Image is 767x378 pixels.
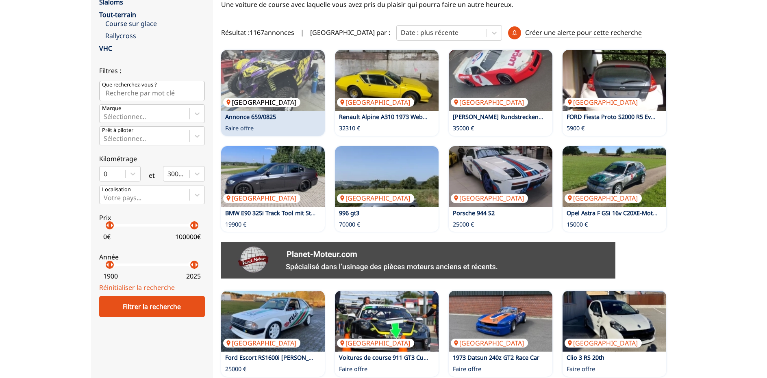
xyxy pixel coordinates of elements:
[567,354,604,361] a: Clio 3 RS 20th
[335,146,439,207] img: 996 gt3
[335,291,439,352] a: Voitures de course 911 GT3 Cup - version 992[GEOGRAPHIC_DATA]
[225,365,246,373] p: 25000 €
[104,194,105,201] input: Votre pays...
[565,98,642,107] p: [GEOGRAPHIC_DATA]
[563,146,666,207] a: Opel Astra F GSi 16v C20XE-Motor (GRUPPE F - NC3)[GEOGRAPHIC_DATA]
[451,339,528,348] p: [GEOGRAPHIC_DATA]
[339,124,360,132] p: 32310 €
[175,232,201,241] p: 100000 €
[449,50,552,111] a: HOWE Rundstrecken VNRT V8 Racecar[GEOGRAPHIC_DATA]
[107,260,117,270] p: arrow_right
[337,98,414,107] p: [GEOGRAPHIC_DATA]
[335,291,439,352] img: Voitures de course 911 GT3 Cup - version 992
[449,146,552,207] img: Porsche 944 S2
[449,50,552,111] img: HOWE Rundstrecken VNRT V8 Racecar
[191,220,201,230] p: arrow_right
[337,194,414,203] p: [GEOGRAPHIC_DATA]
[449,291,552,352] img: 1973 Datsun 240z GT2 Race Car
[99,253,205,261] p: Année
[105,19,205,28] a: Course sur glace
[223,339,300,348] p: [GEOGRAPHIC_DATA]
[563,50,666,111] img: FORD Fiesta Proto S2000 R5 Evo PROJEKT
[103,220,113,230] p: arrow_left
[191,260,201,270] p: arrow_right
[567,124,584,132] p: 5900 €
[225,113,276,121] a: Annonce 659/0825
[453,365,481,373] p: Faire offre
[99,66,205,75] p: Filtres :
[453,209,495,217] a: Porsche 944 S2
[221,28,294,37] span: Résultat : 1167 annonces
[104,170,105,177] input: 0
[335,50,439,111] img: Renault Alpine A310 1973 Weber Vergaser 85Tkm Matching
[99,81,205,101] input: Que recherchez-vous ?
[221,291,325,352] a: Ford Escort RS1600i Eichberg Gruppe A[GEOGRAPHIC_DATA]
[103,272,118,281] p: 1900
[107,220,117,230] p: arrow_right
[525,28,642,37] p: Créer une alerte pour cette recherche
[99,44,112,53] a: VHC
[300,28,304,37] span: |
[567,365,595,373] p: Faire offre
[565,194,642,203] p: [GEOGRAPHIC_DATA]
[453,113,587,121] a: [PERSON_NAME] Rundstrecken VNRT V8 Racecar
[225,220,246,229] p: 19900 €
[563,291,666,352] img: Clio 3 RS 20th
[102,105,121,112] p: Marque
[453,124,474,132] p: 35000 €
[99,283,175,292] a: Réinitialiser la recherche
[565,339,642,348] p: [GEOGRAPHIC_DATA]
[339,365,367,373] p: Faire offre
[149,171,155,180] p: et
[449,146,552,207] a: Porsche 944 S2[GEOGRAPHIC_DATA]
[337,339,414,348] p: [GEOGRAPHIC_DATA]
[187,220,197,230] p: arrow_left
[167,170,169,177] input: 300000
[104,113,105,120] input: MarqueSélectionner...
[335,50,439,111] a: Renault Alpine A310 1973 Weber Vergaser 85Tkm Matching[GEOGRAPHIC_DATA]
[103,232,111,241] p: 0 €
[563,146,666,207] img: Opel Astra F GSi 16v C20XE-Motor (GRUPPE F - NC3)
[221,50,325,111] img: Annonce 659/0825
[102,127,133,134] p: Prêt à piloter
[563,291,666,352] a: Clio 3 RS 20th[GEOGRAPHIC_DATA]
[335,146,439,207] a: 996 gt3[GEOGRAPHIC_DATA]
[102,186,131,193] p: Localisation
[310,28,390,37] p: [GEOGRAPHIC_DATA] par :
[221,50,325,111] a: Annonce 659/0825[GEOGRAPHIC_DATA]
[105,31,205,40] a: Rallycross
[223,194,300,203] p: [GEOGRAPHIC_DATA]
[221,146,325,207] a: BMW E90 325i Track Tool mit Straßenzulassung[GEOGRAPHIC_DATA]
[567,220,588,229] p: 15000 €
[339,220,360,229] p: 70000 €
[453,220,474,229] p: 25000 €
[221,291,325,352] img: Ford Escort RS1600i Eichberg Gruppe A
[567,209,708,217] a: Opel Astra F GSi 16v C20XE-Motor (GRUPPE F - NC3)
[563,50,666,111] a: FORD Fiesta Proto S2000 R5 Evo PROJEKT[GEOGRAPHIC_DATA]
[451,98,528,107] p: [GEOGRAPHIC_DATA]
[225,124,254,132] p: Faire offre
[339,354,464,361] a: Voitures de course 911 GT3 Cup - version 992
[453,354,539,361] a: 1973 Datsun 240z GT2 Race Car
[223,98,300,107] p: [GEOGRAPHIC_DATA]
[99,296,205,317] div: Filtrer la recherche
[451,194,528,203] p: [GEOGRAPHIC_DATA]
[567,113,680,121] a: FORD Fiesta Proto S2000 R5 Evo PROJEKT
[102,81,157,89] p: Que recherchez-vous ?
[225,209,355,217] a: BMW E90 325i Track Tool mit Straßenzulassung
[99,154,205,163] p: Kilométrage
[104,135,105,142] input: Prêt à piloterSélectionner...
[225,354,355,361] a: Ford Escort RS1600i [PERSON_NAME] Gruppe A
[99,10,136,19] a: Tout-terrain
[339,113,502,121] a: Renault Alpine A310 1973 Weber Vergaser 85Tkm Matching
[103,260,113,270] p: arrow_left
[339,209,359,217] a: 996 gt3
[99,213,205,222] p: Prix
[221,146,325,207] img: BMW E90 325i Track Tool mit Straßenzulassung
[186,272,201,281] p: 2025
[187,260,197,270] p: arrow_left
[449,291,552,352] a: 1973 Datsun 240z GT2 Race Car[GEOGRAPHIC_DATA]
